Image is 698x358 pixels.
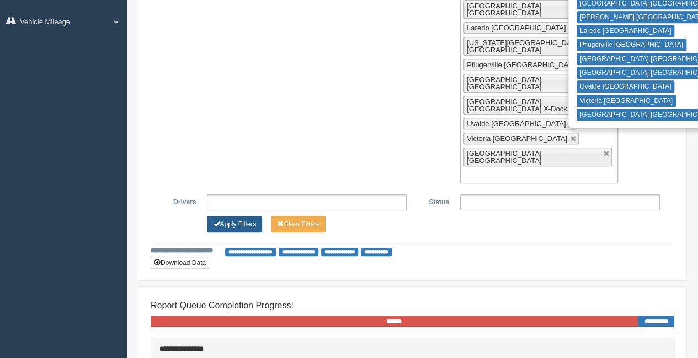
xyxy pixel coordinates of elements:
button: Uvalde [GEOGRAPHIC_DATA] [577,80,675,93]
span: Victoria [GEOGRAPHIC_DATA] [467,134,567,143]
span: Uvalde [GEOGRAPHIC_DATA] [467,120,566,128]
label: Status [412,194,454,208]
button: Change Filter Options [207,216,262,232]
span: [US_STATE][GEOGRAPHIC_DATA] [GEOGRAPHIC_DATA] [467,39,582,54]
span: [GEOGRAPHIC_DATA] [GEOGRAPHIC_DATA] [467,75,541,91]
button: Download Data [151,257,209,269]
span: [GEOGRAPHIC_DATA] [GEOGRAPHIC_DATA] [467,2,541,17]
button: Laredo [GEOGRAPHIC_DATA] [577,25,675,37]
span: [GEOGRAPHIC_DATA] [GEOGRAPHIC_DATA] X-Dock [467,97,567,113]
button: Pflugerville [GEOGRAPHIC_DATA] [577,39,686,51]
label: Drivers [159,194,201,208]
span: [GEOGRAPHIC_DATA] [GEOGRAPHIC_DATA] [467,149,541,165]
span: Pflugerville [GEOGRAPHIC_DATA] [467,61,579,69]
span: Laredo [GEOGRAPHIC_DATA] [467,24,566,32]
h4: Report Queue Completion Progress: [151,301,674,311]
button: Change Filter Options [271,216,326,232]
button: Victoria [GEOGRAPHIC_DATA] [577,95,676,107]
